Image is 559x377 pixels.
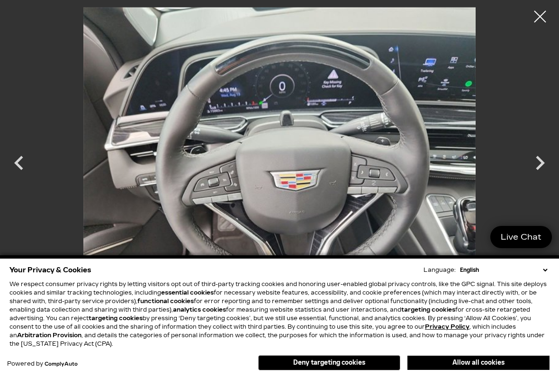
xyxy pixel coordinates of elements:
[173,306,226,313] strong: analytics cookies
[89,315,143,322] strong: targeting cookies
[496,232,546,242] span: Live Chat
[5,144,33,187] div: Previous
[526,144,554,187] div: Next
[401,306,455,313] strong: targeting cookies
[45,361,78,367] a: ComplyAuto
[407,356,550,370] button: Allow all cookies
[258,355,400,370] button: Deny targeting cookies
[137,298,194,305] strong: functional cookies
[9,280,550,348] p: We respect consumer privacy rights by letting visitors opt out of third-party tracking cookies an...
[7,361,78,367] div: Powered by
[9,263,91,277] span: Your Privacy & Cookies
[17,332,81,339] strong: Arbitration Provision
[458,266,550,274] select: Language Select
[424,267,456,273] div: Language:
[490,226,552,248] a: Live Chat
[425,323,469,330] u: Privacy Policy
[47,7,512,301] img: Certified Used 2024 Crystal White Tricoat Cadillac Sport image 13
[161,289,214,296] strong: essential cookies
